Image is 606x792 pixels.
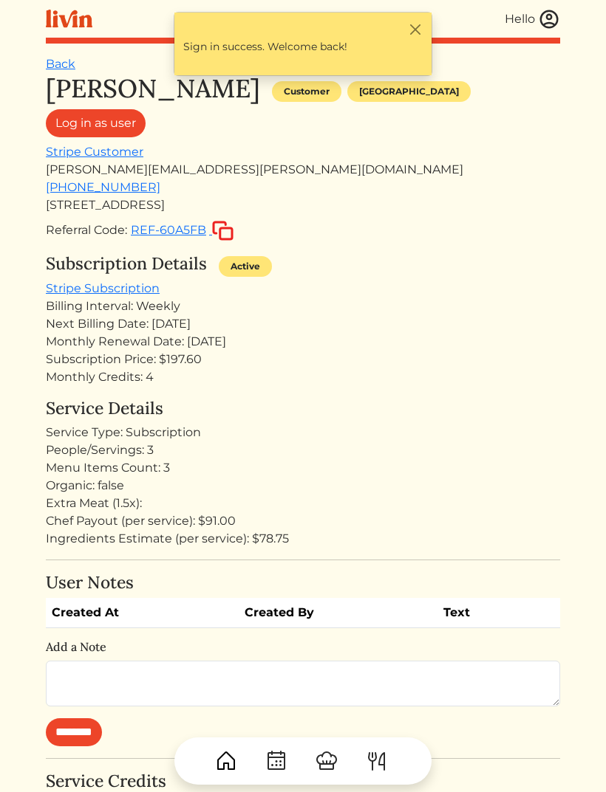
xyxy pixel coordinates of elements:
[315,749,338,773] img: ChefHat-a374fb509e4f37eb0702ca99f5f64f3b6956810f32a249b33092029f8484b388.svg
[272,81,341,102] div: Customer
[183,39,423,55] p: Sign in success. Welcome back!
[46,351,560,368] div: Subscription Price: $197.60
[46,73,260,103] h1: [PERSON_NAME]
[407,21,423,37] button: Close
[46,640,560,654] h6: Add a Note
[46,530,560,548] div: Ingredients Estimate (per service): $78.75
[347,81,471,102] div: [GEOGRAPHIC_DATA]
[46,333,560,351] div: Monthly Renewal Date: [DATE]
[365,749,389,773] img: ForkKnife-55491504ffdb50bab0c1e09e7649658475375261d09fd45db06cec23bce548bf.svg
[46,10,92,28] img: livin-logo-a0d97d1a881af30f6274990eb6222085a2533c92bbd1e4f22c21b4f0d0e3210c.svg
[46,315,560,333] div: Next Billing Date: [DATE]
[46,368,560,386] div: Monthly Credits: 4
[212,221,234,241] img: copy-c88c4d5ff2289bbd861d3078f624592c1430c12286b036973db34a3c10e19d95.svg
[438,598,531,628] th: Text
[46,495,560,512] div: Extra Meat (1.5x):
[46,572,560,592] h4: User Notes
[46,161,560,179] div: [PERSON_NAME][EMAIL_ADDRESS][PERSON_NAME][DOMAIN_NAME]
[46,398,560,418] h4: Service Details
[46,477,560,495] div: Organic: false
[46,297,560,315] div: Billing Interval: Weekly
[131,223,206,237] span: REF-60A5FB
[46,281,160,295] a: Stripe Subscription
[46,253,207,273] h4: Subscription Details
[46,441,560,459] div: People/Servings: 3
[46,598,239,628] th: Created At
[46,180,160,194] a: [PHONE_NUMBER]
[46,109,146,137] a: Log in as user
[265,749,288,773] img: CalendarDots-5bcf9d9080389f2a281d69619e1c85352834be518fbc73d9501aef674afc0d57.svg
[219,256,272,277] div: Active
[46,512,560,530] div: Chef Payout (per service): $91.00
[46,223,127,237] span: Referral Code:
[46,196,560,214] div: [STREET_ADDRESS]
[46,57,75,71] a: Back
[239,598,438,628] th: Created By
[214,749,238,773] img: House-9bf13187bcbb5817f509fe5e7408150f90897510c4275e13d0d5fca38e0b5951.svg
[538,8,560,30] img: user_account-e6e16d2ec92f44fc35f99ef0dc9cddf60790bfa021a6ecb1c896eb5d2907b31c.svg
[46,424,560,441] div: Service Type: Subscription
[46,145,143,159] a: Stripe Customer
[505,10,535,28] div: Hello
[46,771,560,791] h4: Service Credits
[46,459,560,477] div: Menu Items Count: 3
[130,220,234,241] button: REF-60A5FB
